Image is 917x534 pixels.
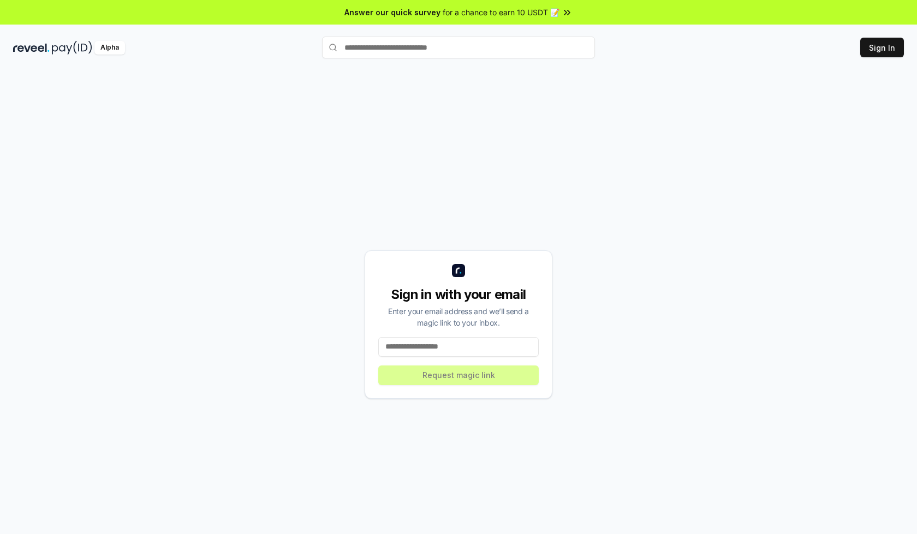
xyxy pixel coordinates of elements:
[452,264,465,277] img: logo_small
[860,38,904,57] button: Sign In
[94,41,125,55] div: Alpha
[378,305,539,328] div: Enter your email address and we’ll send a magic link to your inbox.
[13,41,50,55] img: reveel_dark
[443,7,559,18] span: for a chance to earn 10 USDT 📝
[344,7,440,18] span: Answer our quick survey
[378,286,539,303] div: Sign in with your email
[52,41,92,55] img: pay_id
